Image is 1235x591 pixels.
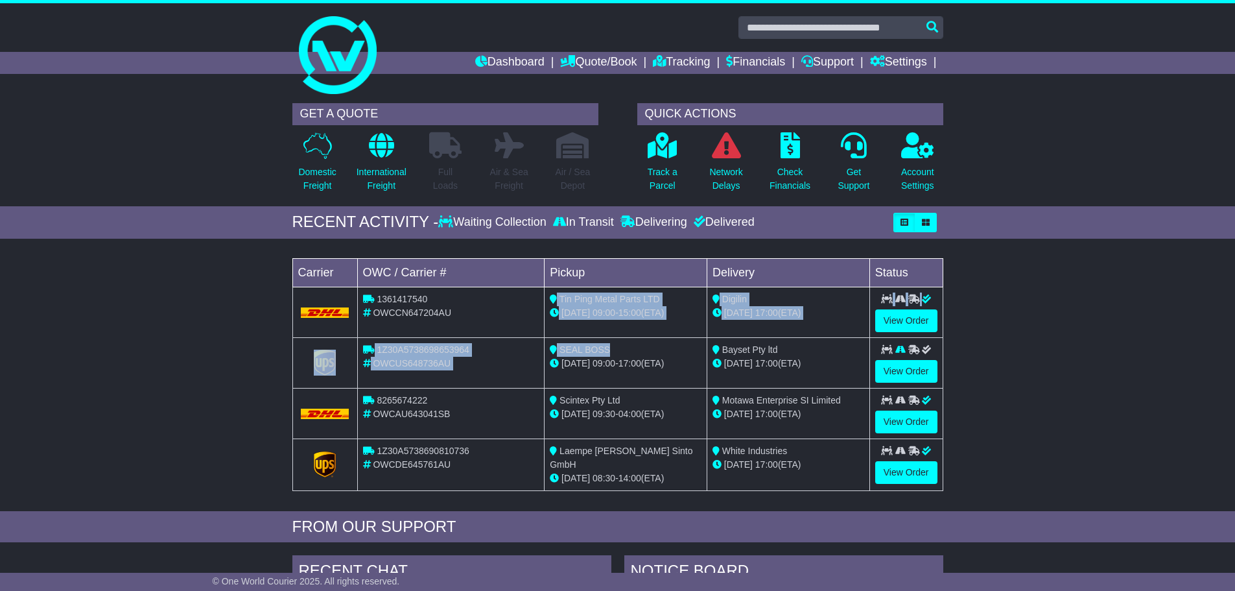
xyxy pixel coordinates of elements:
a: NetworkDelays [709,132,743,200]
img: DHL.png [301,409,349,419]
td: Status [869,258,943,287]
span: 1Z30A5738690810736 [377,446,469,456]
p: Get Support [838,165,869,193]
span: 14:00 [618,473,641,483]
div: GET A QUOTE [292,103,598,125]
a: Quote/Book [560,52,637,74]
div: Delivering [617,215,690,230]
span: 17:00 [618,358,641,368]
img: GetCarrierServiceLogo [314,350,336,376]
img: GetCarrierServiceLogo [314,452,336,477]
a: Tracking [653,52,710,74]
p: Domestic Freight [298,165,336,193]
span: [DATE] [724,459,753,470]
span: 17:00 [755,358,778,368]
td: OWC / Carrier # [357,258,545,287]
span: 17:00 [755,409,778,419]
span: [DATE] [561,308,590,318]
span: OWCUS648736AU [373,358,451,368]
span: SEAL BOSS [559,344,610,355]
span: [DATE] [724,358,753,368]
p: Track a Parcel [648,165,677,193]
td: Delivery [707,258,869,287]
span: 09:00 [593,308,615,318]
a: View Order [875,360,937,383]
a: CheckFinancials [769,132,811,200]
span: © One World Courier 2025. All rights reserved. [213,576,400,586]
span: 08:30 [593,473,615,483]
span: 8265674222 [377,395,427,405]
div: - (ETA) [550,472,701,485]
a: View Order [875,461,937,484]
a: Settings [870,52,927,74]
a: InternationalFreight [356,132,407,200]
span: OWCDE645761AU [373,459,451,470]
span: Bayset Pty ltd [722,344,778,355]
span: Tin Ping Metal Parts LTD [559,294,660,304]
span: White Industries [722,446,787,456]
div: Delivered [690,215,755,230]
p: Check Financials [770,165,810,193]
span: [DATE] [724,308,753,318]
p: Account Settings [901,165,934,193]
div: - (ETA) [550,407,701,421]
a: Financials [726,52,785,74]
span: Digilin [722,294,747,304]
span: [DATE] [561,409,590,419]
td: Pickup [545,258,707,287]
div: QUICK ACTIONS [637,103,943,125]
p: Air & Sea Freight [490,165,528,193]
a: View Order [875,411,937,433]
span: 04:00 [618,409,641,419]
div: FROM OUR SUPPORT [292,518,943,537]
a: Support [801,52,854,74]
span: 09:30 [593,409,615,419]
a: Track aParcel [647,132,678,200]
div: (ETA) [712,306,864,320]
div: Waiting Collection [438,215,549,230]
div: (ETA) [712,407,864,421]
td: Carrier [292,258,357,287]
img: DHL.png [301,308,349,318]
span: Laempe [PERSON_NAME] Sinto GmbH [550,446,692,470]
a: View Order [875,309,937,332]
div: - (ETA) [550,357,701,370]
span: 17:00 [755,308,778,318]
p: International Freight [357,165,406,193]
span: OWCAU643041SB [373,409,450,419]
span: Scintex Pty Ltd [559,395,620,405]
div: In Transit [550,215,617,230]
span: 1361417540 [377,294,427,304]
span: 09:00 [593,358,615,368]
span: OWCCN647204AU [373,308,451,318]
a: Dashboard [475,52,545,74]
span: 1Z30A5738698653964 [377,344,469,355]
span: [DATE] [724,409,753,419]
p: Network Delays [709,165,742,193]
a: GetSupport [837,132,870,200]
span: [DATE] [561,358,590,368]
div: (ETA) [712,458,864,472]
div: NOTICE BOARD [624,555,943,590]
p: Full Loads [429,165,462,193]
div: RECENT ACTIVITY - [292,213,439,232]
a: DomesticFreight [298,132,336,200]
p: Air / Sea Depot [556,165,591,193]
div: (ETA) [712,357,864,370]
span: [DATE] [561,473,590,483]
span: Motawa Enterprise SI Limited [722,395,841,405]
div: RECENT CHAT [292,555,611,590]
span: 15:00 [618,308,641,318]
a: AccountSettings [900,132,935,200]
div: - (ETA) [550,306,701,320]
span: 17:00 [755,459,778,470]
